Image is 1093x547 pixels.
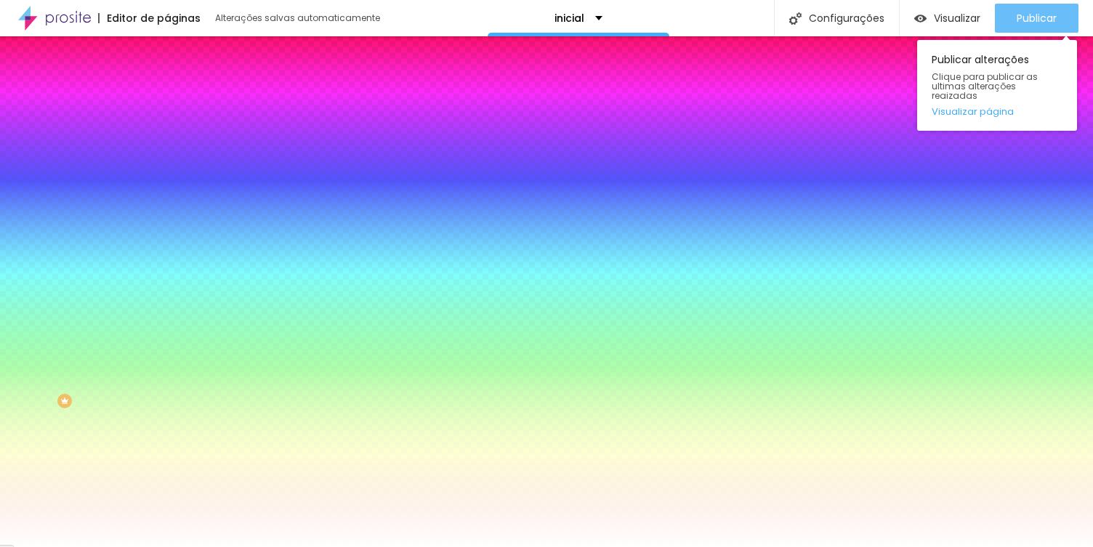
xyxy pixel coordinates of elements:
[789,12,802,25] img: Icone
[900,4,995,33] button: Visualizar
[934,12,980,24] span: Visualizar
[215,14,382,23] div: Alterações salvas automaticamente
[995,4,1078,33] button: Publicar
[554,13,584,23] p: inicial
[914,12,927,25] img: view-1.svg
[1017,12,1057,24] span: Publicar
[932,72,1062,101] span: Clique para publicar as ultimas alterações reaizadas
[932,107,1062,116] a: Visualizar página
[917,40,1077,131] div: Publicar alterações
[98,13,201,23] div: Editor de páginas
